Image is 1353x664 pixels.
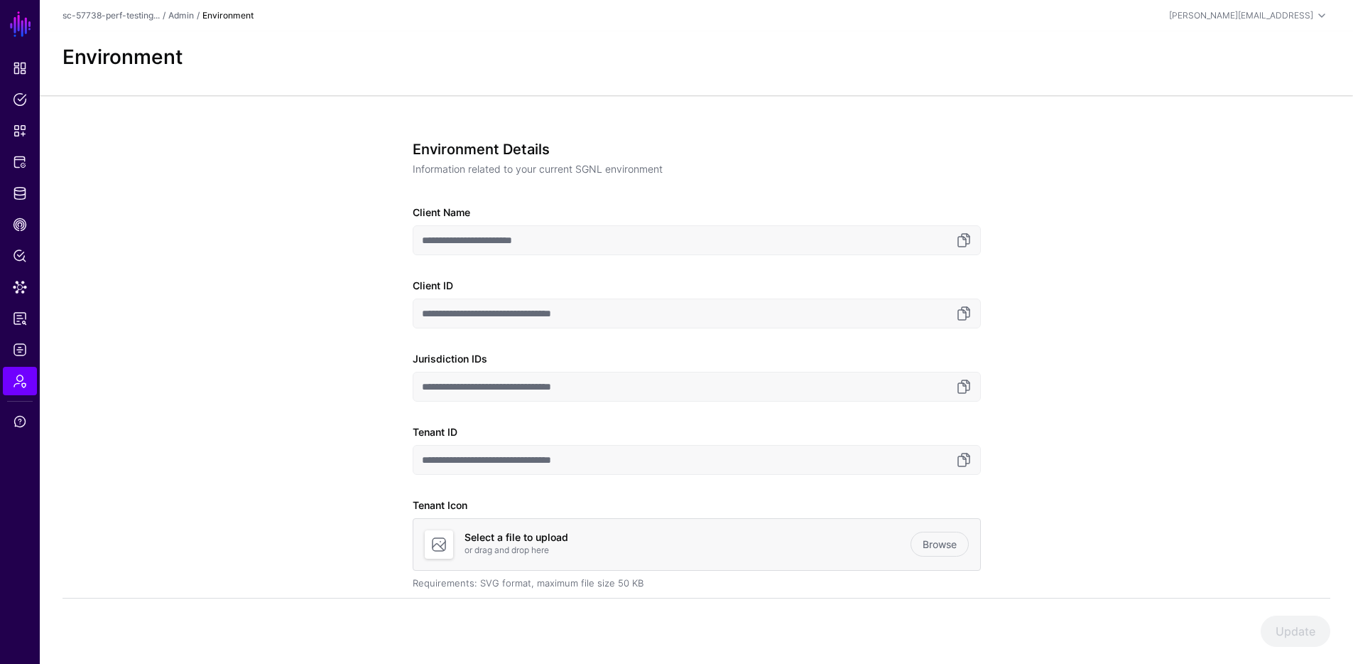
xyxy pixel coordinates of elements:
p: Information related to your current SGNL environment [413,161,969,176]
a: Admin [168,10,194,21]
label: Client ID [413,278,453,293]
span: Protected Systems [13,155,27,169]
a: Dashboard [3,54,37,82]
a: Browse [911,532,969,557]
span: Policies [13,92,27,107]
label: Client Name [413,205,470,220]
a: sc-57738-perf-testing... [63,10,160,21]
a: Admin [3,367,37,395]
p: or drag and drop here [464,544,911,557]
div: [PERSON_NAME][EMAIL_ADDRESS] [1169,9,1313,22]
div: / [194,9,202,22]
h3: Environment Details [413,141,969,158]
a: Identity Data Fabric [3,179,37,208]
a: Policies [3,85,37,114]
a: CAEP Hub [3,210,37,239]
a: Policy Lens [3,242,37,270]
span: Identity Data Fabric [13,186,27,200]
a: Logs [3,336,37,364]
span: Data Lens [13,280,27,294]
span: Policy Lens [13,249,27,263]
h4: Select a file to upload [464,532,911,544]
span: Logs [13,343,27,357]
span: Support [13,414,27,429]
label: Tenant ID [413,424,457,439]
span: CAEP Hub [13,218,27,232]
a: Reports [3,304,37,333]
a: Snippets [3,117,37,145]
span: Dashboard [13,61,27,75]
div: / [160,9,168,22]
a: Protected Systems [3,148,37,176]
label: Jurisdiction IDs [413,351,487,366]
div: Requirements: SVG format, maximum file size 50 KB [413,577,981,591]
span: Snippets [13,124,27,138]
span: Admin [13,374,27,388]
a: Data Lens [3,273,37,301]
label: Tenant Icon [413,498,467,513]
span: Reports [13,311,27,326]
h2: Environment [63,45,1330,70]
strong: Environment [202,10,254,21]
a: SGNL [9,9,33,40]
